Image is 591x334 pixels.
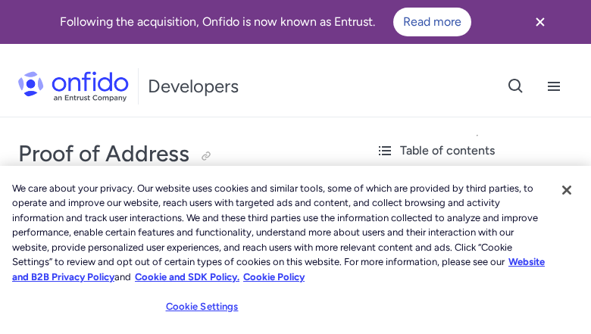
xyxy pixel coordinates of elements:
h1: Proof of Address [18,139,346,169]
h1: Developers [148,74,239,98]
div: We care about your privacy. Our website uses cookies and similar tools, some of which are provide... [12,181,549,285]
button: Close banner [512,3,568,41]
div: Table of contents [376,142,579,160]
button: Open navigation menu button [535,67,573,105]
a: Cookie Policy [243,271,305,282]
div: Following the acquisition, Onfido is now known as Entrust. [18,8,512,36]
svg: Close banner [531,13,549,31]
button: Cookie Settings [155,292,249,322]
svg: Open search button [507,77,525,95]
a: More information about our cookie policy., opens in a new tab [12,256,545,282]
a: Read more [393,8,471,36]
button: Open search button [497,67,535,105]
button: Close [550,173,583,207]
img: Onfido Logo [18,71,129,101]
a: Cookie and SDK Policy. [135,271,239,282]
svg: Open navigation menu button [545,77,563,95]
